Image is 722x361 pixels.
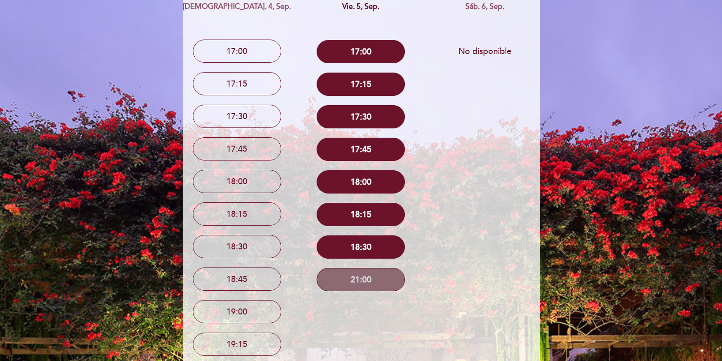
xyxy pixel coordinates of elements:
button: 19:15 [193,333,281,356]
button: 18:30 [193,235,281,258]
button: 17:00 [317,40,405,63]
button: 17:15 [193,72,281,95]
button: 18:30 [317,235,405,259]
button: 18:00 [193,170,281,193]
button: 17:30 [193,105,281,128]
button: 18:15 [193,202,281,226]
button: 17:00 [193,40,281,63]
div: [DEMOGRAPHIC_DATA]. 4, sep. [182,1,292,12]
div: vie. 5, sep. [306,1,416,12]
button: 17:45 [193,137,281,160]
button: 18:45 [193,267,281,291]
button: 17:15 [317,73,405,96]
button: 18:00 [317,170,405,194]
button: 18:15 [317,203,405,226]
button: 17:45 [317,138,405,161]
button: No disponible [441,40,529,63]
div: sáb. 6, sep. [430,1,540,12]
button: 17:30 [317,105,405,128]
button: 19:00 [193,300,281,323]
button: 21:00 [317,268,405,291]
